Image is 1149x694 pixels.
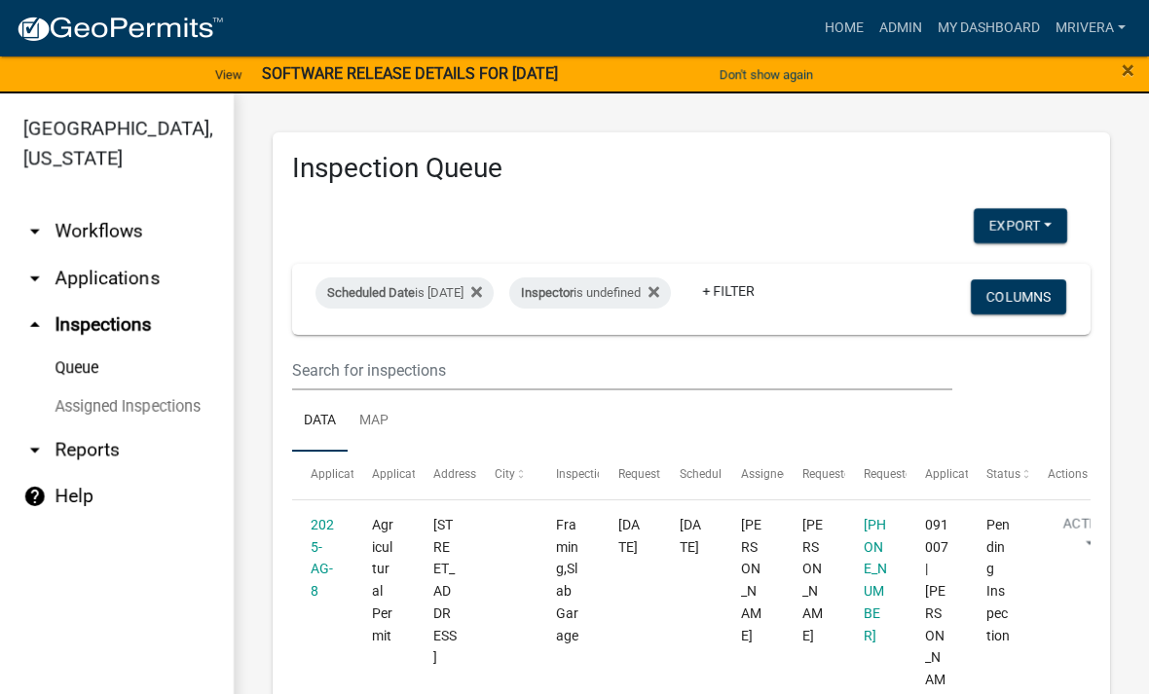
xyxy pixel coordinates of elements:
a: Map [348,390,400,453]
datatable-header-cell: Status [968,452,1029,498]
a: View [207,58,250,91]
span: Framing,Slab Garage [556,517,578,643]
span: Assigned Inspector [741,467,841,481]
span: Michele Rivera [741,517,761,643]
span: 695 PEA RIDGE RD [433,517,457,666]
span: Inspection Type [556,467,639,481]
a: My Dashboard [930,10,1048,47]
i: arrow_drop_up [23,313,47,337]
span: Actions [1048,467,1088,481]
datatable-header-cell: Actions [1029,452,1091,498]
button: Export [974,208,1067,243]
datatable-header-cell: Assigned Inspector [722,452,783,498]
datatable-header-cell: Application Description [907,452,968,498]
a: 2025-AG-8 [311,517,334,599]
datatable-header-cell: Address [415,452,476,498]
datatable-header-cell: Requestor Name [784,452,845,498]
span: Application [311,467,371,481]
div: [DATE] [680,514,704,559]
span: Mark Williams [802,517,823,643]
a: [PHONE_NUMBER] [864,517,887,643]
span: Scheduled Time [680,467,763,481]
span: Inspector [521,285,574,300]
a: + Filter [686,274,770,309]
input: Search for inspections [292,350,952,390]
strong: SOFTWARE RELEASE DETAILS FOR [DATE] [262,64,558,83]
datatable-header-cell: Application [292,452,353,498]
a: Data [292,390,348,453]
span: Requested Date [618,467,700,481]
button: Close [1122,58,1134,82]
datatable-header-cell: Requestor Phone [845,452,907,498]
span: Pending Inspection [986,517,1010,643]
span: Address [433,467,476,481]
div: is undefined [509,277,671,309]
a: Admin [871,10,930,47]
i: arrow_drop_down [23,267,47,290]
span: City [495,467,515,481]
span: Agricultural Permit [372,517,393,643]
datatable-header-cell: Application Type [353,452,415,498]
span: 478-288-2143 [864,517,887,643]
button: Don't show again [712,58,821,91]
a: mrivera [1048,10,1133,47]
datatable-header-cell: Requested Date [599,452,660,498]
div: is [DATE] [315,277,494,309]
span: Requestor Phone [864,467,953,481]
button: Action [1048,514,1128,563]
span: Scheduled Date [327,285,415,300]
span: 09/11/2025 [618,517,640,555]
datatable-header-cell: Scheduled Time [660,452,722,498]
span: Status [986,467,1020,481]
datatable-header-cell: Inspection Type [537,452,599,498]
span: Application Description [925,467,1048,481]
span: Application Type [372,467,461,481]
h3: Inspection Queue [292,152,1091,185]
i: arrow_drop_down [23,438,47,461]
i: arrow_drop_down [23,220,47,243]
datatable-header-cell: City [476,452,537,498]
span: × [1122,56,1134,84]
span: Requestor Name [802,467,890,481]
button: Columns [971,279,1066,314]
a: Home [817,10,871,47]
i: help [23,485,47,508]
